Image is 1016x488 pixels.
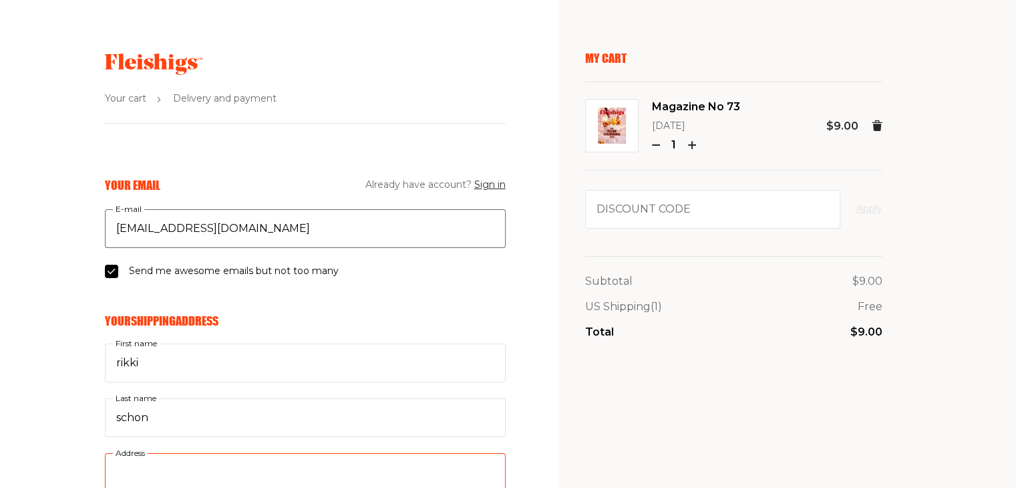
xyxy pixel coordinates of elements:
span: Send me awesome emails but not too many [129,263,339,279]
label: E-mail [113,202,144,217]
button: Sign in [474,177,506,193]
p: $9.00 [852,273,882,290]
input: E-mail [105,209,506,248]
label: Address [113,446,148,461]
p: Free [858,298,882,316]
span: Delivery and payment [173,91,277,107]
h6: Your Email [105,178,160,193]
input: Send me awesome emails but not too many [105,265,118,278]
p: $9.00 [850,324,882,341]
input: Last name [105,398,506,437]
input: First name [105,344,506,382]
button: Apply [856,201,882,217]
p: 1 [665,136,683,154]
p: My Cart [585,51,882,66]
label: First name [113,336,160,351]
p: $9.00 [826,118,858,135]
label: Last name [113,391,159,406]
p: Subtotal [585,273,633,290]
span: Magazine No 73 [652,98,740,116]
img: Magazine No 73 Image [598,108,626,144]
h6: Your Shipping Address [105,314,506,328]
p: Total [585,324,614,341]
p: US Shipping (1) [585,298,662,316]
input: Discount code [585,190,840,229]
p: [DATE] [652,118,740,134]
span: Already have account? [365,177,506,193]
span: Your cart [105,91,146,107]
